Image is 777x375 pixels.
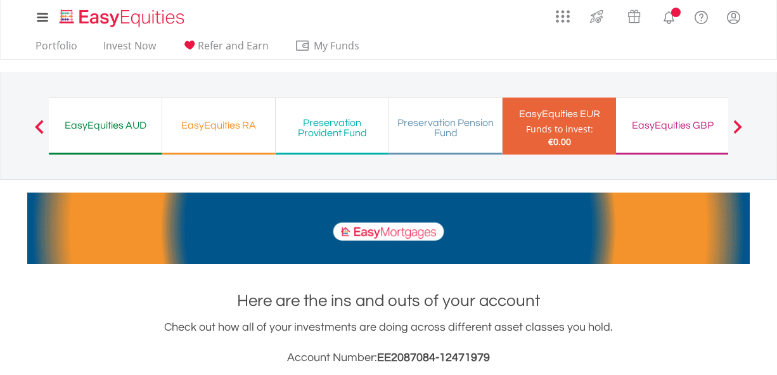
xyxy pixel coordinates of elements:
a: AppsGrid [548,3,578,23]
div: Preservation Pension Fund [397,118,494,138]
h1: Here are the ins and outs of your account [27,289,750,312]
img: EasyEquities_Logo.png [57,8,189,29]
a: FAQ's and Support [685,3,717,29]
div: Funds to invest: [526,123,593,136]
a: Notifications [653,3,685,29]
a: Vouchers [615,3,653,27]
div: EasyEquities AUD [56,117,154,134]
img: thrive-v2.svg [586,6,607,27]
a: Refer and Earn [177,39,274,59]
div: Check out how all of your investments are doing across different asset classes you hold. [27,319,750,367]
div: EasyEquities EUR [510,105,608,123]
span: €0.00 [548,136,571,148]
img: grid-menu-icon.svg [556,10,570,23]
a: Portfolio [30,39,82,59]
span: Refer and Earn [198,39,269,53]
div: EasyEquities RA [170,117,267,134]
img: vouchers-v2.svg [624,6,645,27]
div: EasyEquities GBP [624,117,721,134]
button: Previous [27,126,52,139]
button: Next [725,126,750,139]
span: EE2087084-12471979 [377,352,490,364]
img: EasyMortage Promotion Banner [27,193,750,264]
div: Preservation Provident Fund [283,118,381,138]
span: My Funds [295,37,378,54]
a: My Profile [717,3,750,31]
a: Home page [55,3,189,29]
h3: Account Number: [27,349,750,367]
a: Invest Now [98,39,161,59]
